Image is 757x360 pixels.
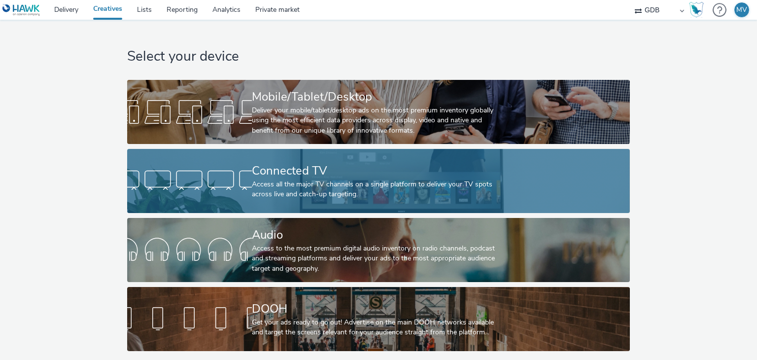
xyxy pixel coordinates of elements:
div: Connected TV [252,162,501,180]
div: Access to the most premium digital audio inventory on radio channels, podcast and streaming platf... [252,244,501,274]
div: MV [736,2,747,17]
div: Mobile/Tablet/Desktop [252,88,501,106]
a: AudioAccess to the most premium digital audio inventory on radio channels, podcast and streaming ... [127,218,629,282]
a: Hawk Academy [689,2,708,18]
div: Audio [252,226,501,244]
div: Access all the major TV channels on a single platform to deliver your TV spots across live and ca... [252,180,501,200]
a: Connected TVAccess all the major TV channels on a single platform to deliver your TV spots across... [127,149,629,213]
img: Hawk Academy [689,2,704,18]
div: Get your ads ready to go out! Advertise on the main DOOH networks available and target the screen... [252,318,501,338]
a: DOOHGet your ads ready to go out! Advertise on the main DOOH networks available and target the sc... [127,287,629,351]
div: DOOH [252,300,501,318]
img: undefined Logo [2,4,40,16]
h1: Select your device [127,47,629,66]
div: Deliver your mobile/tablet/desktop ads on the most premium inventory globally using the most effi... [252,106,501,136]
a: Mobile/Tablet/DesktopDeliver your mobile/tablet/desktop ads on the most premium inventory globall... [127,80,629,144]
